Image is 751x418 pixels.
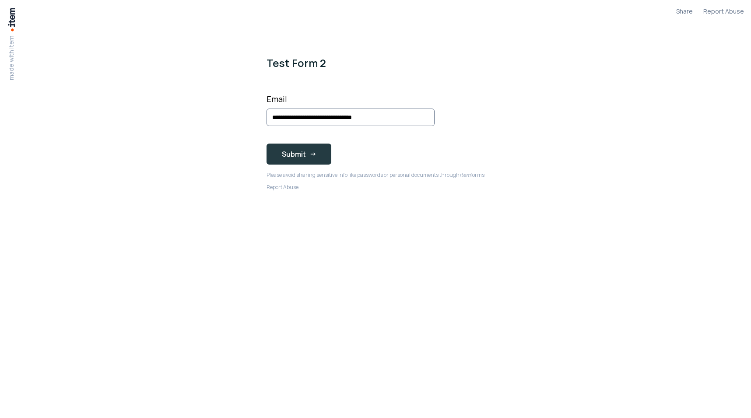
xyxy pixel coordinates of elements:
p: Please avoid sharing sensitive info like passwords or personal documents through forms [267,172,484,179]
label: Email [267,94,287,104]
img: Item Brain Logo [7,7,16,32]
button: Share [676,7,693,16]
p: made with item [7,35,16,80]
a: Report Abuse [267,184,298,191]
span: item [460,171,470,179]
a: Report Abuse [703,7,744,16]
button: Submit [267,144,331,165]
h1: Test Form 2 [267,56,484,70]
a: made with item [7,7,16,80]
